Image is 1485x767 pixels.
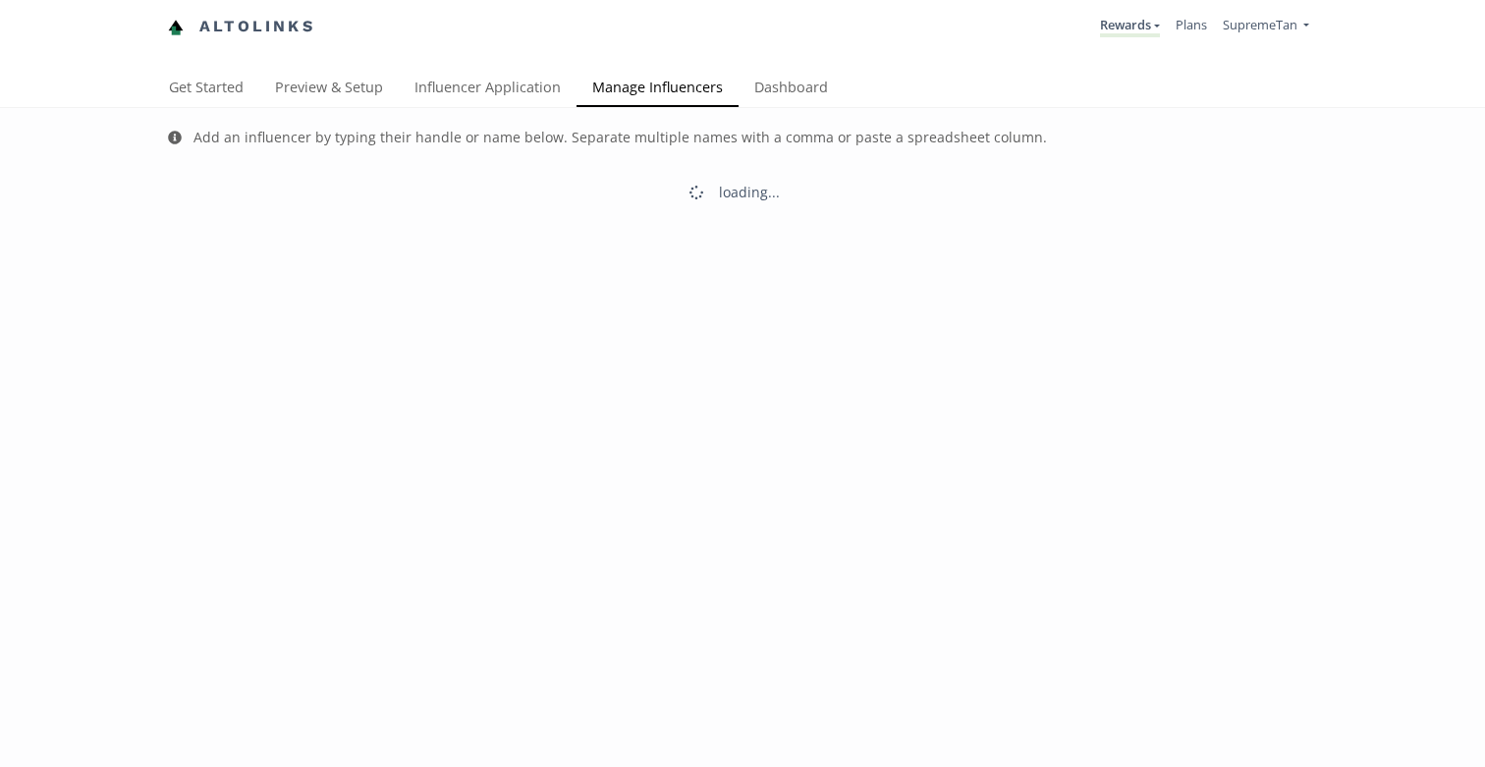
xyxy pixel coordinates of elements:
a: SupremeTan [1223,16,1309,38]
div: loading... [719,183,780,202]
a: Manage Influencers [577,70,739,109]
a: Get Started [153,70,259,109]
a: Influencer Application [399,70,577,109]
a: Plans [1176,16,1207,33]
span: SupremeTan [1223,16,1297,33]
a: Altolinks [168,11,315,43]
a: Rewards [1100,16,1160,37]
img: favicon-32x32.png [168,20,184,35]
a: Dashboard [739,70,844,109]
a: Preview & Setup [259,70,399,109]
div: Add an influencer by typing their handle or name below. Separate multiple names with a comma or p... [193,128,1047,147]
